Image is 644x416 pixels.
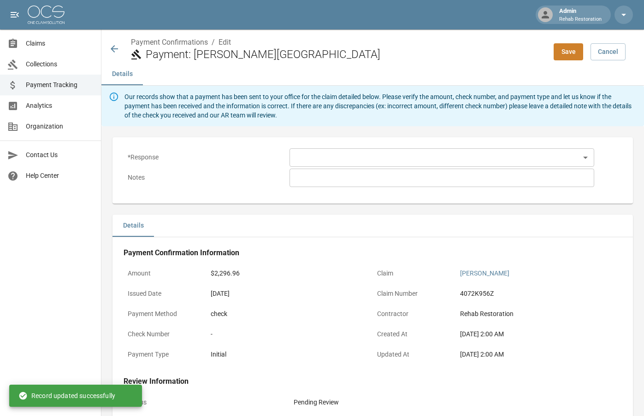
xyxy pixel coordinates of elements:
[554,43,583,60] button: Save
[28,6,65,24] img: ocs-logo-white-transparent.png
[131,38,208,47] a: Payment Confirmations
[211,329,368,339] div: -
[26,39,94,48] span: Claims
[124,148,290,166] p: * Response
[124,285,207,303] p: Issued Date
[559,16,602,23] p: Rehab Restoration
[373,264,456,282] p: Claim
[211,309,368,319] div: check
[460,350,618,359] div: [DATE] 2:00 AM
[460,329,618,339] div: [DATE] 2:00 AM
[124,248,622,258] h4: Payment Confirmation Information
[18,387,115,404] div: Record updated successfully
[131,37,546,48] nav: breadcrumb
[124,305,207,323] p: Payment Method
[26,101,94,111] span: Analytics
[112,215,633,237] div: details tabs
[294,398,618,407] div: Pending Review
[591,43,626,60] a: Cancel
[212,37,215,48] li: /
[26,59,94,69] span: Collections
[460,309,618,319] div: Rehab Restoration
[124,264,207,282] p: Amount
[101,63,644,85] div: anchor tabs
[460,270,509,277] a: [PERSON_NAME]
[26,171,94,181] span: Help Center
[373,346,456,363] p: Updated At
[124,346,207,363] p: Payment Type
[211,350,368,359] div: Initial
[124,169,290,187] p: Notes
[124,88,637,123] div: Our records show that a payment has been sent to your office for the claim detailed below. Please...
[124,377,622,386] h4: Review Information
[211,269,368,278] div: $2,296.96
[373,285,456,303] p: Claim Number
[6,6,24,24] button: open drawer
[373,305,456,323] p: Contractor
[112,215,154,237] button: Details
[555,6,605,23] div: Admin
[124,325,207,343] p: Check Number
[26,80,94,90] span: Payment Tracking
[26,150,94,160] span: Contact Us
[219,38,231,47] a: Edit
[101,63,143,85] button: Details
[460,289,618,299] div: 4072K956Z
[26,122,94,131] span: Organization
[146,48,546,61] h2: Payment: [PERSON_NAME][GEOGRAPHIC_DATA]
[373,325,456,343] p: Created At
[211,289,368,299] div: [DATE]
[124,393,290,411] p: Status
